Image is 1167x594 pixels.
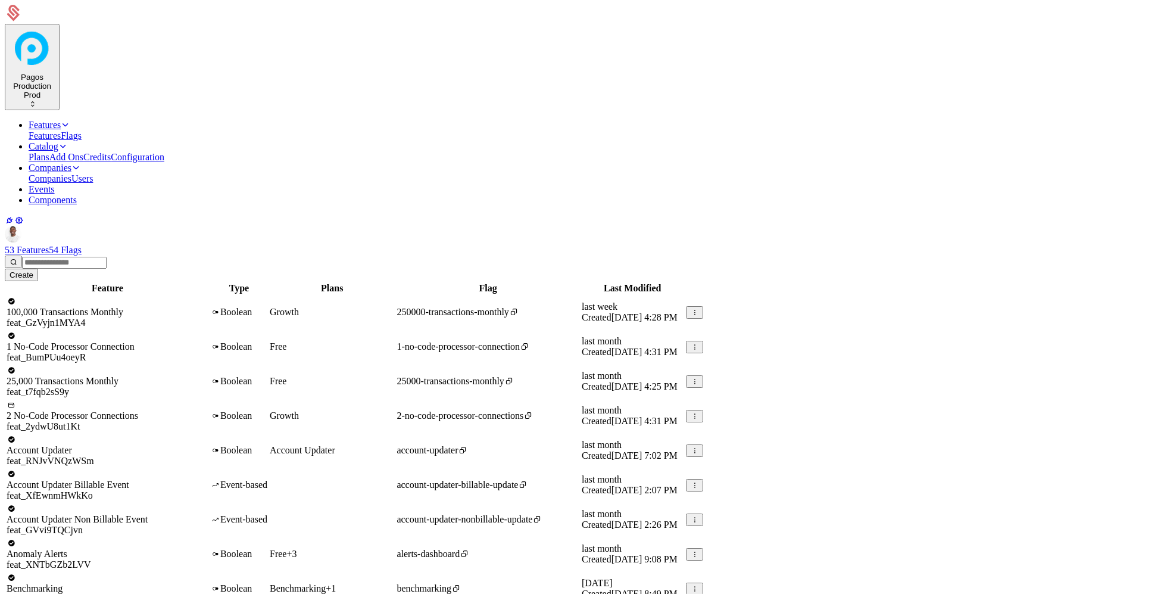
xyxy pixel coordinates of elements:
[71,173,93,184] a: Users
[29,152,49,162] a: Plans
[686,479,703,492] button: Select action
[326,583,336,593] span: + 1
[220,480,267,490] span: Event-based
[397,445,458,455] span: account-updater
[286,549,297,559] span: + 3
[397,549,460,559] span: alerts-dashboard
[582,509,684,520] div: last month
[14,216,24,225] a: Settings
[397,376,504,386] span: 25000-transactions-monthly
[7,352,208,363] div: feat_BumPUu4oeyR
[21,73,43,82] span: Pagos
[582,440,684,450] div: last month
[7,456,208,467] div: feat_RNJvVNQzWSm
[582,474,684,485] div: last month
[24,91,40,99] span: Prod
[582,554,684,565] div: Created [DATE] 9:08 PM
[582,543,684,554] div: last month
[397,341,520,352] span: 1-no-code-processor-connection
[61,130,82,141] a: Flags
[582,485,684,496] div: Created [DATE] 2:07 PM
[686,341,703,353] button: Select action
[6,282,209,294] th: Feature
[7,387,208,397] div: feat_t7fqb2sS9y
[5,269,38,281] button: Create
[7,410,208,421] div: 2 No-Code Processor Connections
[49,245,82,255] a: 54 Flags
[29,130,61,141] a: Features
[220,376,252,386] span: Boolean
[270,410,299,421] span: Growth
[582,450,684,461] div: Created [DATE] 7:02 PM
[220,549,252,559] span: Boolean
[397,410,523,421] span: 2-no-code-processor-connections
[7,341,208,352] div: 1 No-Code Processor Connection
[686,375,703,388] button: Select action
[582,416,684,427] div: Created [DATE] 4:31 PM
[220,445,252,455] span: Boolean
[582,301,684,312] div: last week
[582,347,684,357] div: Created [DATE] 4:31 PM
[396,282,580,294] th: Flag
[686,410,703,422] button: Select action
[5,216,14,225] a: Integrations
[270,341,286,352] span: Free
[7,490,208,501] div: feat_XfEwnmHWkKo
[270,445,335,455] span: Account Updater
[582,381,684,392] div: Created [DATE] 4:25 PM
[10,26,55,71] img: Pagos
[582,371,684,381] div: last month
[5,226,21,242] img: LJ Durante
[7,318,208,328] div: feat_GzVyjn1MYA4
[7,514,208,525] div: Account Updater Non Billable Event
[270,583,326,593] span: Benchmarking
[7,549,208,559] div: Anomaly Alerts
[10,270,33,279] div: Create
[220,514,267,524] span: Event-based
[7,583,208,594] div: Benchmarking
[397,583,451,593] span: benchmarking
[686,444,703,457] button: Select action
[686,514,703,526] button: Select action
[111,152,164,162] a: Configuration
[83,152,111,162] a: Credits
[5,226,21,242] button: Open user button
[29,195,77,205] a: Components
[5,256,22,268] button: Search features
[220,583,252,593] span: Boolean
[397,307,508,317] span: 250000-transactions-monthly
[582,312,684,323] div: Created [DATE] 4:28 PM
[582,578,684,589] div: [DATE]
[270,549,286,559] span: Free
[49,152,83,162] a: Add Ons
[7,307,208,318] div: 100,000 Transactions Monthly
[7,376,208,387] div: 25,000 Transactions Monthly
[29,141,68,151] a: Catalog
[270,376,286,386] span: Free
[270,307,299,317] span: Growth
[210,282,268,294] th: Type
[7,559,208,570] div: feat_XNTbGZb2LVV
[7,525,208,536] div: feat_GVvi9TQCjvn
[10,82,55,91] div: Production
[7,421,208,432] div: feat_2ydwU8ut1Kt
[397,514,532,524] span: account-updater-nonbillable-update
[269,282,395,294] th: Plans
[581,282,684,294] th: Last Modified
[220,410,252,421] span: Boolean
[29,163,81,173] a: Companies
[7,480,208,490] div: Account Updater Billable Event
[686,306,703,319] button: Select action
[5,120,1162,206] nav: Main
[220,307,252,317] span: Boolean
[29,173,71,184] a: Companies
[5,245,49,255] a: 53 Features
[582,405,684,416] div: last month
[7,445,208,456] div: Account Updater
[5,24,60,110] button: Select environment
[29,120,70,130] a: Features
[29,184,55,194] a: Events
[686,548,703,561] button: Select action
[582,336,684,347] div: last month
[220,341,252,352] span: Boolean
